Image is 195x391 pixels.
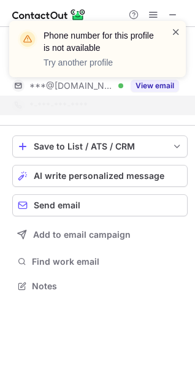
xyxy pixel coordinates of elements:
div: Save to List / ATS / CRM [34,142,166,151]
span: Notes [32,281,183,292]
button: Notes [12,278,188,295]
button: AI write personalized message [12,165,188,187]
button: Add to email campaign [12,224,188,246]
button: Find work email [12,253,188,270]
p: Try another profile [44,56,156,69]
span: Send email [34,200,80,210]
span: Find work email [32,256,183,267]
span: AI write personalized message [34,171,164,181]
button: Send email [12,194,188,216]
button: save-profile-one-click [12,135,188,158]
img: ContactOut v5.3.10 [12,7,86,22]
img: warning [18,29,37,49]
header: Phone number for this profile is not available [44,29,156,54]
span: Add to email campaign [33,230,131,240]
